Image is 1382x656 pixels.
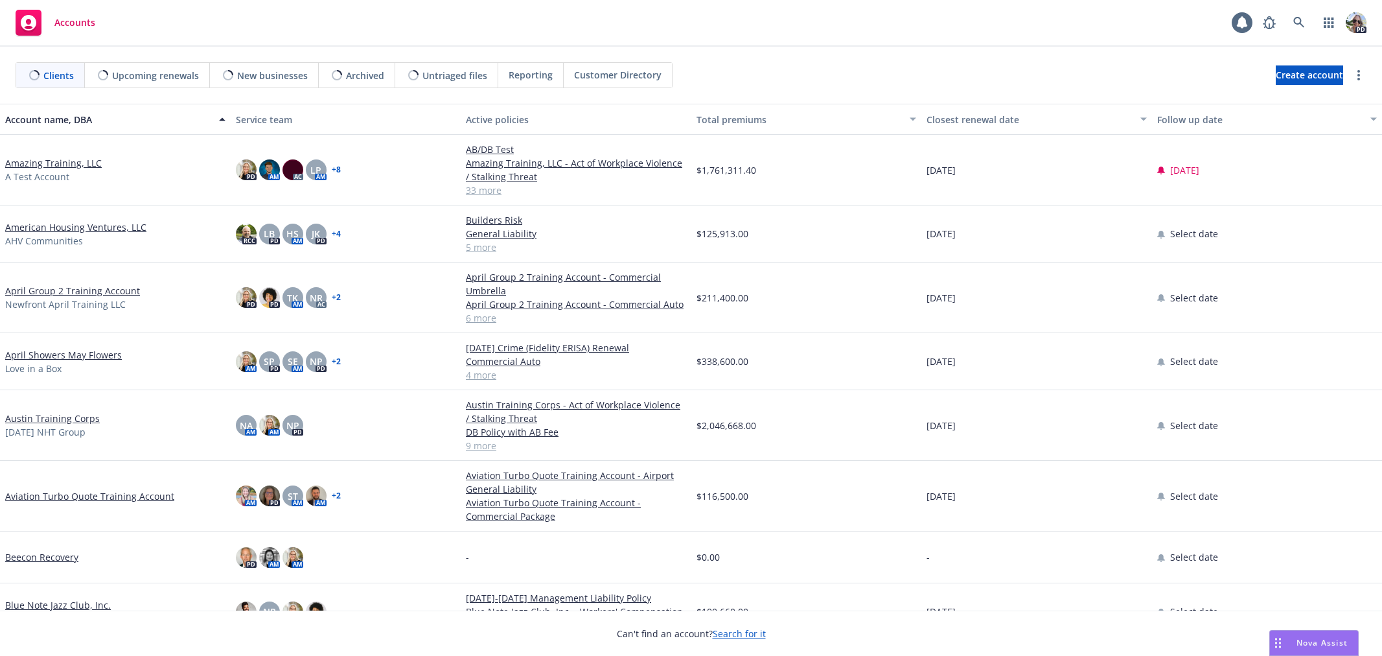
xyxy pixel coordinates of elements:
[1157,113,1363,126] div: Follow up date
[927,227,956,240] span: [DATE]
[713,627,766,640] a: Search for it
[288,489,298,503] span: ST
[5,362,62,375] span: Love in a Box
[466,439,686,452] a: 9 more
[332,294,341,301] a: + 2
[466,298,686,311] a: April Group 2 Training Account - Commercial Auto
[1316,10,1342,36] a: Switch app
[1270,631,1286,655] div: Drag to move
[466,227,686,240] a: General Liability
[332,230,341,238] a: + 4
[1170,419,1218,432] span: Select date
[466,398,686,425] a: Austin Training Corps - Act of Workplace Violence / Stalking Threat
[236,547,257,568] img: photo
[282,602,303,622] img: photo
[466,591,686,605] a: [DATE]-[DATE] Management Liability Policy
[5,284,140,298] a: April Group 2 Training Account
[921,104,1152,135] button: Closest renewal date
[422,69,487,82] span: Untriaged files
[927,355,956,368] span: [DATE]
[466,143,686,156] a: AB/DB Test
[310,163,321,177] span: LP
[927,163,956,177] span: [DATE]
[697,355,748,368] span: $338,600.00
[5,298,126,311] span: Newfront April Training LLC
[306,486,327,506] img: photo
[312,227,320,240] span: JK
[1276,65,1343,85] a: Create account
[5,220,146,234] a: American Housing Ventures, LLC
[691,104,922,135] button: Total premiums
[1256,10,1282,36] a: Report a Bug
[259,547,280,568] img: photo
[259,159,280,180] img: photo
[286,227,299,240] span: HS
[1170,227,1218,240] span: Select date
[332,492,341,500] a: + 2
[264,355,275,368] span: SP
[1170,605,1218,618] span: Select date
[5,348,122,362] a: April Showers May Flowers
[236,159,257,180] img: photo
[310,355,323,368] span: NP
[697,419,756,432] span: $2,046,668.00
[10,5,100,41] a: Accounts
[574,68,662,82] span: Customer Directory
[237,69,308,82] span: New businesses
[240,419,253,432] span: NA
[236,486,257,506] img: photo
[617,627,766,640] span: Can't find an account?
[1296,637,1348,648] span: Nova Assist
[287,291,298,305] span: TK
[236,287,257,308] img: photo
[43,69,74,82] span: Clients
[697,605,748,618] span: $100,660.00
[466,270,686,298] a: April Group 2 Training Account - Commercial Umbrella
[1170,291,1218,305] span: Select date
[927,113,1133,126] div: Closest renewal date
[1346,12,1366,33] img: photo
[1286,10,1312,36] a: Search
[466,311,686,325] a: 6 more
[697,291,748,305] span: $211,400.00
[927,291,956,305] span: [DATE]
[288,355,298,368] span: SE
[697,227,748,240] span: $125,913.00
[466,368,686,382] a: 4 more
[927,489,956,503] span: [DATE]
[1351,67,1366,83] a: more
[332,358,341,366] a: + 2
[927,419,956,432] span: [DATE]
[236,113,456,126] div: Service team
[1276,63,1343,88] span: Create account
[697,163,756,177] span: $1,761,311.40
[927,605,956,618] span: [DATE]
[236,602,257,622] img: photo
[466,113,686,126] div: Active policies
[1170,355,1218,368] span: Select date
[509,68,553,82] span: Reporting
[1170,163,1199,177] span: [DATE]
[236,351,257,372] img: photo
[264,227,275,240] span: LB
[259,486,280,506] img: photo
[5,156,102,170] a: Amazing Training, LLC
[112,69,199,82] span: Upcoming renewals
[332,166,341,174] a: + 8
[5,550,78,564] a: Beecon Recovery
[466,496,686,523] a: Aviation Turbo Quote Training Account - Commercial Package
[1269,630,1359,656] button: Nova Assist
[461,104,691,135] button: Active policies
[466,183,686,197] a: 33 more
[263,605,276,618] span: NR
[346,69,384,82] span: Archived
[466,550,469,564] span: -
[927,550,930,564] span: -
[259,287,280,308] img: photo
[466,469,686,496] a: Aviation Turbo Quote Training Account - Airport General Liability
